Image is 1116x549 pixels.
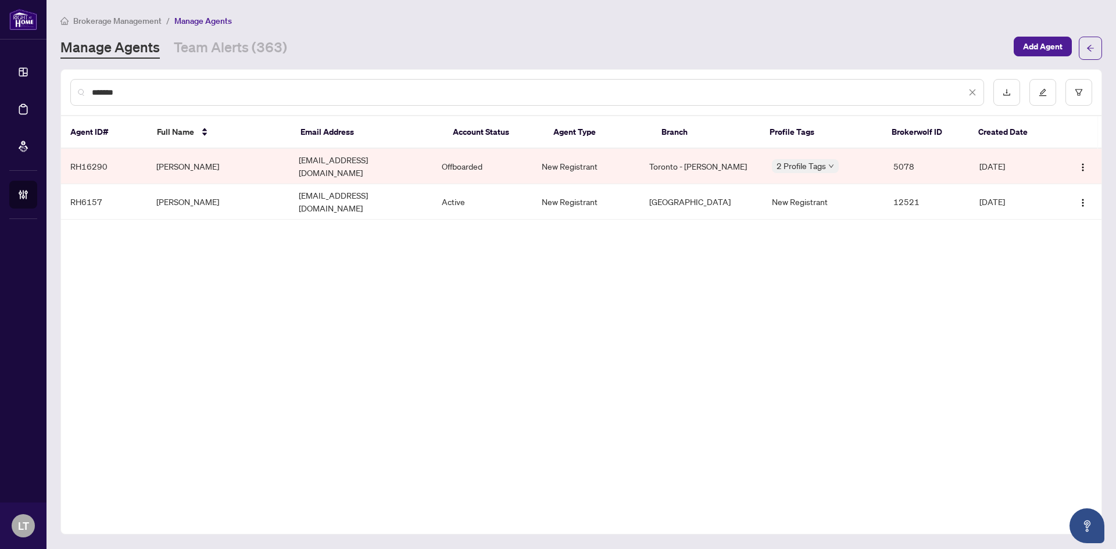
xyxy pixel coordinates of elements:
[174,38,287,59] a: Team Alerts (363)
[166,14,170,27] li: /
[1075,88,1083,96] span: filter
[532,184,639,220] td: New Registrant
[1086,44,1094,52] span: arrow-left
[147,149,290,184] td: [PERSON_NAME]
[993,79,1020,106] button: download
[640,184,763,220] td: [GEOGRAPHIC_DATA]
[60,38,160,59] a: Manage Agents
[1014,37,1072,56] button: Add Agent
[884,184,970,220] td: 12521
[968,88,977,96] span: close
[777,159,826,173] span: 2 Profile Tags
[1023,37,1063,56] span: Add Agent
[9,9,37,30] img: logo
[174,16,232,26] span: Manage Agents
[1029,79,1056,106] button: edit
[970,149,1056,184] td: [DATE]
[73,16,162,26] span: Brokerage Management
[1065,79,1092,106] button: filter
[544,116,652,149] th: Agent Type
[61,116,148,149] th: Agent ID#
[18,518,29,534] span: LT
[884,149,970,184] td: 5078
[432,184,532,220] td: Active
[1078,163,1088,172] img: Logo
[289,184,432,220] td: [EMAIL_ADDRESS][DOMAIN_NAME]
[157,125,194,138] span: Full Name
[532,149,639,184] td: New Registrant
[432,149,532,184] td: Offboarded
[60,17,69,25] span: home
[289,149,432,184] td: [EMAIL_ADDRESS][DOMAIN_NAME]
[61,184,147,220] td: RH6157
[443,116,544,149] th: Account Status
[1074,192,1092,211] button: Logo
[1069,508,1104,543] button: Open asap
[61,149,147,184] td: RH16290
[969,116,1056,149] th: Created Date
[763,184,884,220] td: New Registrant
[147,184,290,220] td: [PERSON_NAME]
[1039,88,1047,96] span: edit
[640,149,763,184] td: Toronto - [PERSON_NAME]
[1003,88,1011,96] span: download
[148,116,292,149] th: Full Name
[882,116,969,149] th: Brokerwolf ID
[652,116,760,149] th: Branch
[1074,157,1092,175] button: Logo
[828,163,834,169] span: down
[760,116,883,149] th: Profile Tags
[1078,198,1088,207] img: Logo
[291,116,443,149] th: Email Address
[970,184,1056,220] td: [DATE]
